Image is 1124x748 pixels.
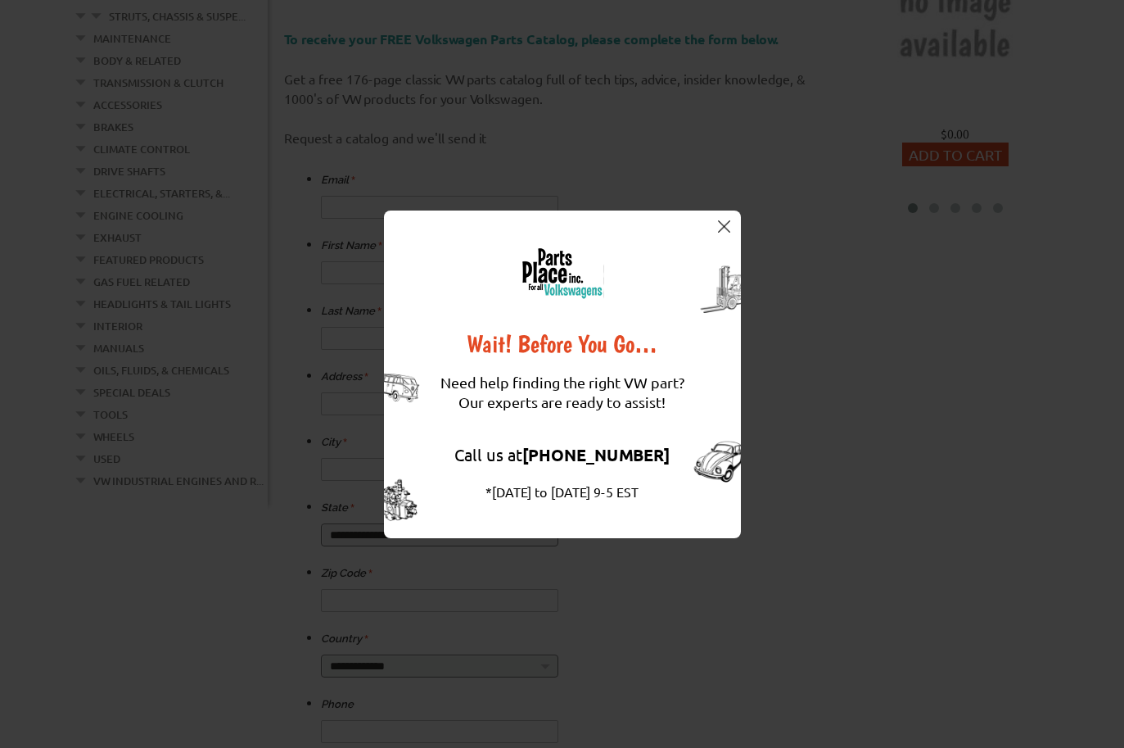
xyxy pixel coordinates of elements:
[522,444,670,465] strong: [PHONE_NUMBER]
[718,220,730,233] img: close
[521,247,604,299] img: logo
[440,356,684,428] div: Need help finding the right VW part? Our experts are ready to assist!
[440,332,684,356] div: Wait! Before You Go…
[440,482,684,501] div: *[DATE] to [DATE] 9-5 EST
[454,444,670,465] a: Call us at[PHONE_NUMBER]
